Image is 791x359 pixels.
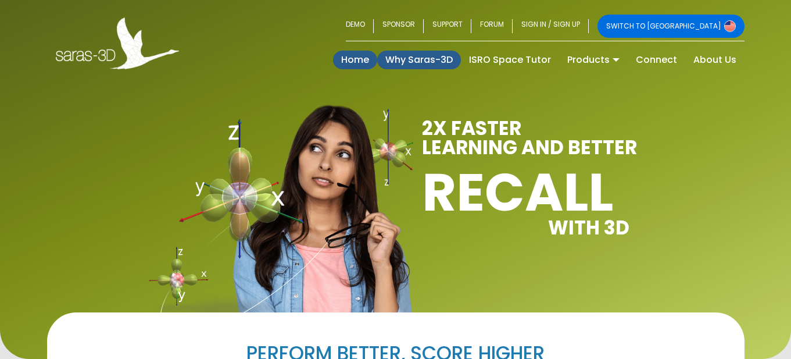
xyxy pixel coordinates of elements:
[597,15,745,38] a: SWITCH TO [GEOGRAPHIC_DATA]
[374,15,424,38] a: SPONSOR
[346,15,374,38] a: DEMO
[333,51,377,69] a: Home
[422,119,695,138] p: 2X FASTER
[685,51,745,69] a: About Us
[230,104,413,336] img: Why Saras 3D
[628,51,685,69] a: Connect
[424,15,471,38] a: SUPPORT
[422,138,695,157] p: LEARNING AND BETTER
[356,109,413,185] img: Why Saras 3D
[56,17,180,69] img: Saras 3D
[461,51,559,69] a: ISRO Space Tutor
[149,119,377,337] img: Why Saras 3D
[559,51,628,69] a: Products
[513,15,589,38] a: SIGN IN / SIGN UP
[724,20,736,32] img: Switch to USA
[471,15,513,38] a: FORUM
[422,169,695,216] h1: RECALL
[377,51,461,69] a: Why Saras-3D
